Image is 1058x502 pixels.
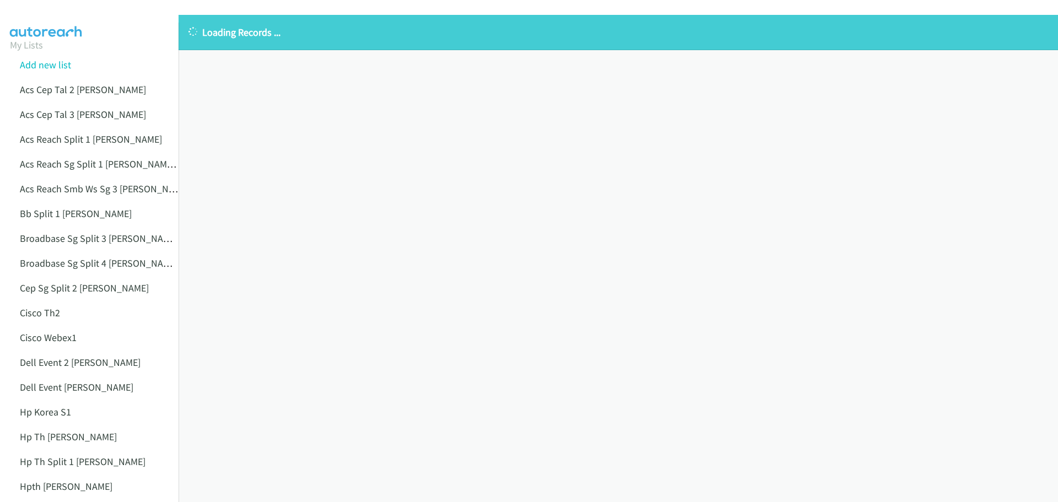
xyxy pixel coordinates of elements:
a: My Lists [10,39,43,51]
a: Cisco Th2 [20,306,60,319]
a: Dell Event 2 [PERSON_NAME] [20,356,141,369]
a: Hp Th [PERSON_NAME] [20,430,117,443]
a: Acs Cep Tal 3 [PERSON_NAME] [20,108,146,121]
a: Broadbase Sg Split 4 [PERSON_NAME] [20,257,178,269]
a: Cep Sg Split 2 [PERSON_NAME] [20,282,149,294]
a: Hpth [PERSON_NAME] [20,480,112,493]
a: Dell Event [PERSON_NAME] [20,381,133,393]
a: Acs Reach Split 1 [PERSON_NAME] [20,133,162,145]
a: Broadbase Sg Split 3 [PERSON_NAME] [20,232,178,245]
p: Loading Records ... [188,25,1048,40]
a: Add new list [20,58,71,71]
a: Cisco Webex1 [20,331,77,344]
a: Acs Cep Tal 2 [PERSON_NAME] [20,83,146,96]
a: Acs Reach Smb Ws Sg 3 [PERSON_NAME] [20,182,189,195]
a: Hp Korea S1 [20,406,71,418]
a: Bb Split 1 [PERSON_NAME] [20,207,132,220]
a: Acs Reach Sg Split 1 [PERSON_NAME] [20,158,176,170]
a: Hp Th Split 1 [PERSON_NAME] [20,455,145,468]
